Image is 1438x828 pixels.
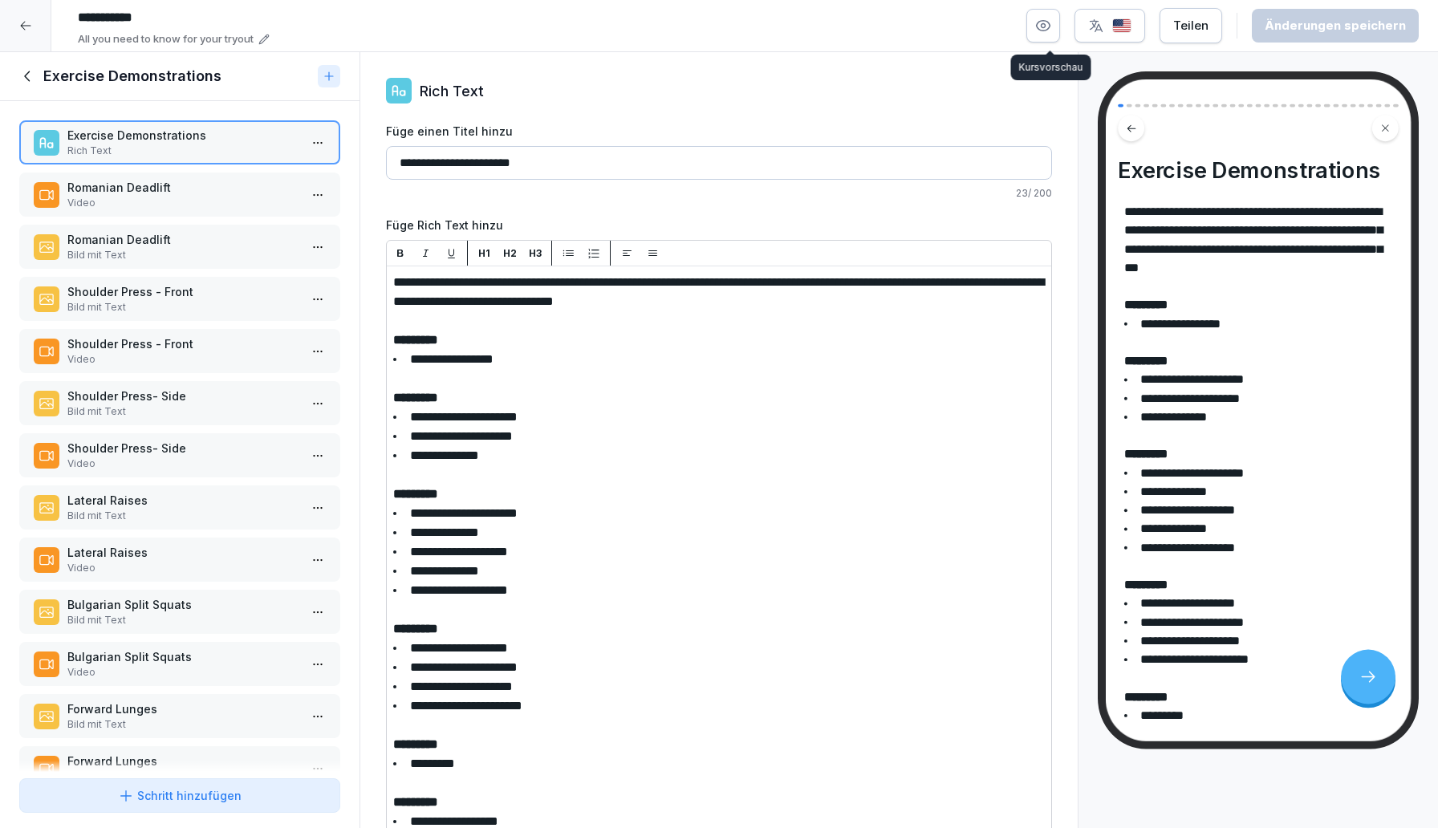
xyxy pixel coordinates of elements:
p: Lateral Raises [67,544,299,561]
p: Forward Lunges [67,753,299,769]
p: Video [67,352,299,367]
p: Bulgarian Split Squats [67,648,299,665]
div: Forward LungesBild mit Text [19,694,340,738]
p: H2 [503,246,517,261]
p: Video [67,196,299,210]
p: 23 / 200 [386,186,1052,201]
button: Änderungen speichern [1252,9,1419,43]
p: Bild mit Text [67,717,299,732]
p: All you need to know for your tryout [78,31,254,47]
button: H2 [500,244,519,263]
button: Schritt hinzufügen [19,778,340,813]
div: Shoulder Press- SideBild mit Text [19,381,340,425]
div: Romanian DeadliftBild mit Text [19,225,340,269]
p: Video [67,561,299,575]
button: Teilen [1160,8,1222,43]
div: Lateral RaisesVideo [19,538,340,582]
p: Video [67,457,299,471]
p: Video [67,665,299,680]
div: Shoulder Press - FrontBild mit Text [19,277,340,321]
p: Rich Text [420,80,484,102]
div: Schritt hinzufügen [118,787,242,804]
h4: Exercise Demonstrations [1118,157,1399,184]
p: Rich Text [67,144,299,158]
p: Bild mit Text [67,613,299,627]
p: Bild mit Text [67,404,299,419]
p: Lateral Raises [67,492,299,509]
div: Shoulder Press- SideVideo [19,433,340,477]
p: Bild mit Text [67,300,299,315]
div: Shoulder Press - FrontVideo [19,329,340,373]
div: Änderungen speichern [1265,17,1406,34]
div: Exercise DemonstrationsRich Text [19,120,340,164]
div: Bulgarian Split SquatsBild mit Text [19,590,340,634]
div: Lateral RaisesBild mit Text [19,485,340,530]
div: Teilen [1173,17,1208,34]
p: H1 [478,246,490,261]
button: H3 [526,244,545,263]
p: Romanian Deadlift [67,179,299,196]
p: Bild mit Text [67,509,299,523]
label: Füge Rich Text hinzu [386,217,1052,233]
div: Kursvorschau [1011,55,1091,80]
p: Forward Lunges [67,700,299,717]
button: H1 [474,244,494,263]
p: Shoulder Press - Front [67,283,299,300]
img: us.svg [1112,18,1131,34]
p: Shoulder Press- Side [67,388,299,404]
div: Bulgarian Split SquatsVideo [19,642,340,686]
p: Shoulder Press- Side [67,440,299,457]
div: Romanian DeadliftVideo [19,172,340,217]
p: Exercise Demonstrations [67,127,299,144]
p: Romanian Deadlift [67,231,299,248]
p: Bulgarian Split Squats [67,596,299,613]
div: Forward LungesVideo [19,746,340,790]
p: H3 [529,246,542,261]
p: Shoulder Press - Front [67,335,299,352]
p: Bild mit Text [67,248,299,262]
h1: Exercise Demonstrations [43,67,221,86]
label: Füge einen Titel hinzu [386,123,1052,140]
